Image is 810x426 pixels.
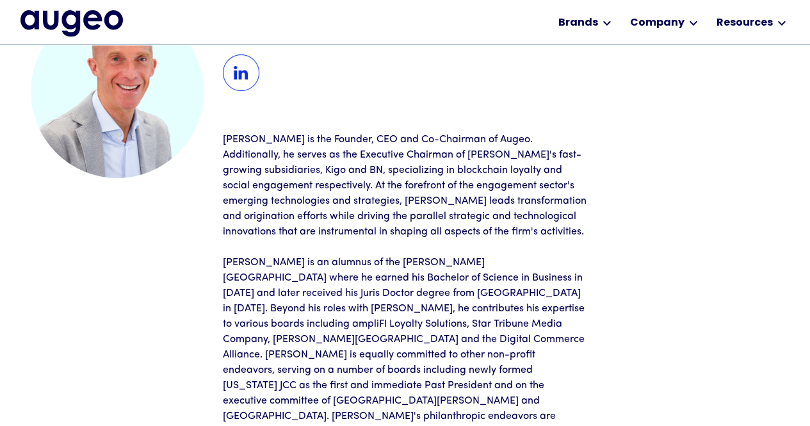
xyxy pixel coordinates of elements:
img: Augeo's full logo in midnight blue. [20,10,123,36]
div: Company [629,15,684,31]
img: LinkedIn Icon [223,54,259,91]
div: Brands [558,15,597,31]
p: ‍ [223,240,588,255]
div: Resources [716,15,772,31]
p: [PERSON_NAME] is the Founder, CEO and Co-Chairman of Augeo. Additionally, he serves as the Execut... [223,132,588,240]
a: home [20,10,123,36]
